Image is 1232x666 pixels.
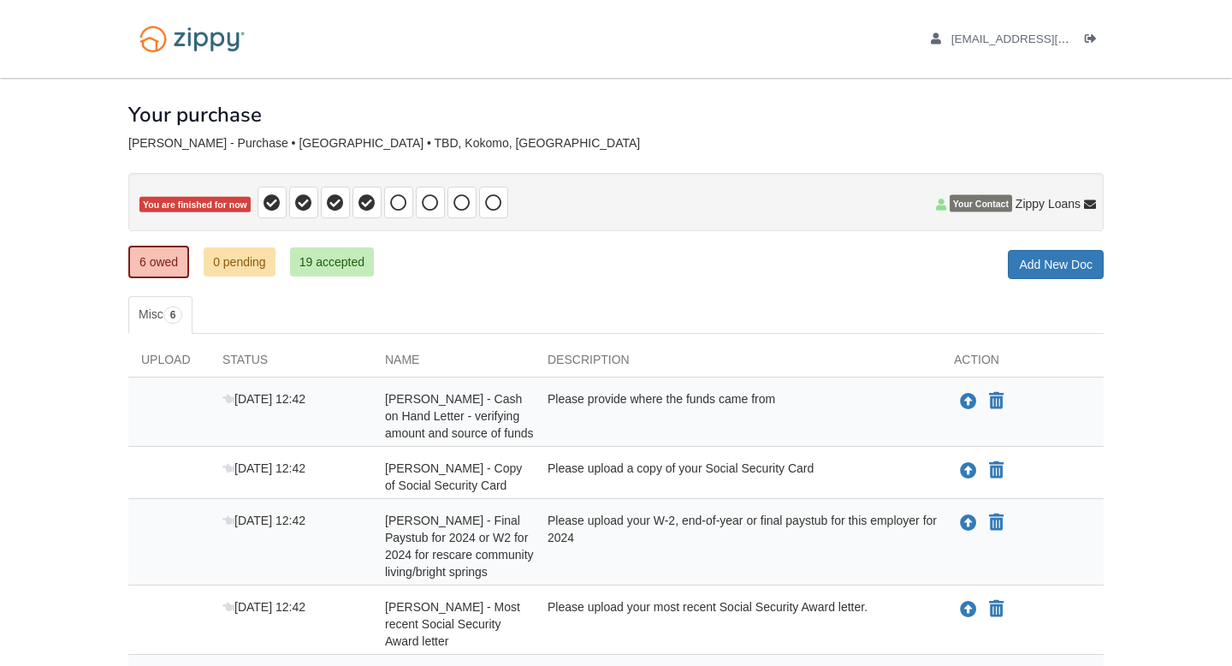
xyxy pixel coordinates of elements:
span: Your Contact [950,195,1012,212]
span: [PERSON_NAME] - Cash on Hand Letter - verifying amount and source of funds [385,392,534,440]
button: Upload Rheva Forsythe - Copy of Social Security Card [958,460,979,482]
div: Please upload your most recent Social Security Award letter. [535,598,941,650]
a: Log out [1085,33,1104,50]
span: [DATE] 12:42 [222,600,305,614]
button: Declare Rheva Forsythe - Cash on Hand Letter - verifying amount and source of funds not applicable [987,391,1005,412]
button: Declare Rheva Forsythe - Copy of Social Security Card not applicable [987,461,1005,481]
div: Please provide where the funds came from [535,390,941,442]
span: [DATE] 12:42 [222,461,305,475]
button: Upload Rheva Forsythe - Most recent Social Security Award letter [958,598,979,621]
span: [DATE] 12:42 [222,514,305,527]
button: Declare Rheva Forsythe - Final Paystub for 2024 or W2 for 2024 for rescare community living/brigh... [987,513,1005,533]
div: Action [941,351,1104,377]
span: Zippy Loans [1016,195,1081,212]
div: Status [210,351,372,377]
button: Declare Rheva Forsythe - Most recent Social Security Award letter not applicable [987,599,1005,620]
a: 6 owed [128,246,189,278]
a: 0 pending [204,247,275,277]
div: Name [372,351,535,377]
span: [DATE] 12:42 [222,392,305,406]
span: You are finished for now [139,197,251,213]
div: Description [535,351,941,377]
span: [PERSON_NAME] - Copy of Social Security Card [385,461,522,492]
a: Misc [128,296,192,334]
img: Logo [128,17,256,61]
div: Upload [128,351,210,377]
div: Please upload your W-2, end-of-year or final paystub for this employer for 2024 [535,512,941,580]
span: rhevanicole1@gmail.com [951,33,1147,45]
span: [PERSON_NAME] - Most recent Social Security Award letter [385,600,520,648]
a: edit profile [931,33,1147,50]
button: Upload Rheva Forsythe - Final Paystub for 2024 or W2 for 2024 for rescare community living/bright... [958,512,979,534]
h1: Your purchase [128,104,262,126]
a: 19 accepted [290,247,374,277]
button: Upload Rheva Forsythe - Cash on Hand Letter - verifying amount and source of funds [958,390,979,413]
span: [PERSON_NAME] - Final Paystub for 2024 or W2 for 2024 for rescare community living/bright springs [385,514,534,579]
div: [PERSON_NAME] - Purchase • [GEOGRAPHIC_DATA] • TBD, Kokomo, [GEOGRAPHIC_DATA] [128,136,1104,151]
div: Please upload a copy of your Social Security Card [535,460,941,494]
a: Add New Doc [1008,250,1104,279]
span: 6 [163,306,183,324]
